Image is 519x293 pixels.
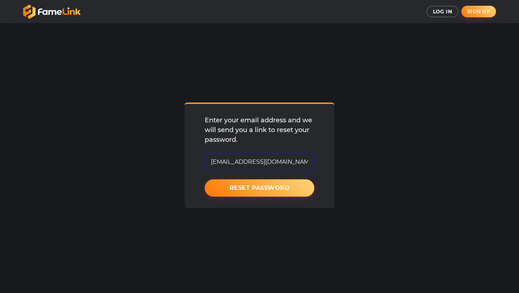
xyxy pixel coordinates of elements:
span: Reset password [230,184,290,191]
button: Log In [426,6,459,17]
span: Sign up [467,8,490,15]
button: Reset password [205,179,314,197]
div: Enter your email address and we will send you a link to reset your password. [205,115,314,145]
span: Log In [433,8,452,15]
button: Sign up [461,6,496,17]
